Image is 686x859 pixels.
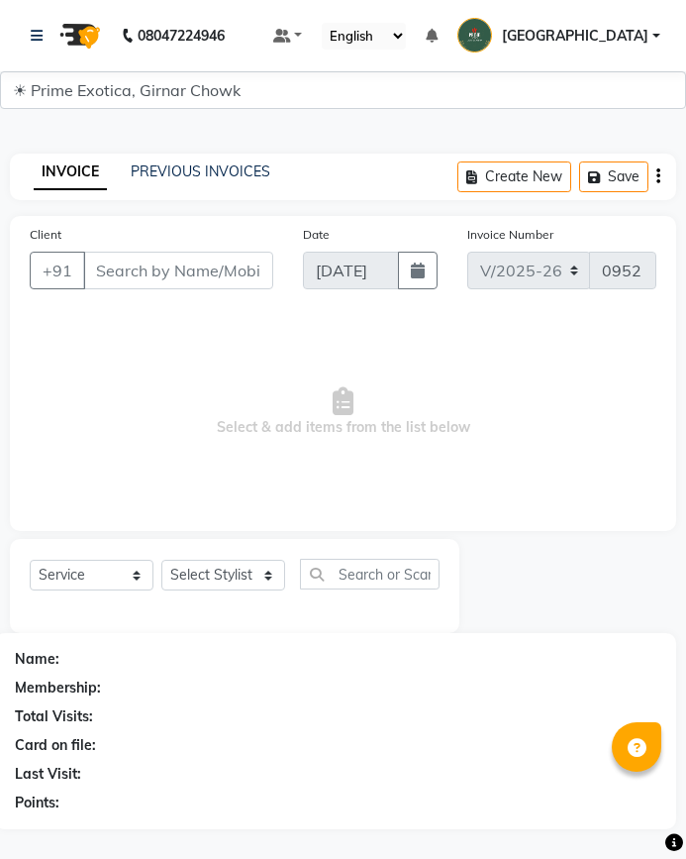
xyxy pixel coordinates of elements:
[467,226,553,244] label: Invoice Number
[30,252,85,289] button: +91
[138,8,225,63] b: 08047224946
[15,678,101,698] div: Membership:
[15,735,96,756] div: Card on file:
[457,161,571,192] button: Create New
[502,26,648,47] span: [GEOGRAPHIC_DATA]
[15,793,59,813] div: Points:
[30,226,61,244] label: Client
[300,559,440,590] input: Search or Scan
[50,8,106,63] img: logo
[83,252,273,289] input: Search by Name/Mobile/Email/Code
[15,649,59,670] div: Name:
[303,226,330,244] label: Date
[579,161,648,192] button: Save
[457,18,492,53] img: Chandrapur
[15,764,81,785] div: Last Visit:
[603,780,666,839] iframe: chat widget
[131,162,270,180] a: PREVIOUS INVOICES
[30,313,656,511] span: Select & add items from the list below
[15,706,93,727] div: Total Visits:
[34,155,107,190] a: INVOICE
